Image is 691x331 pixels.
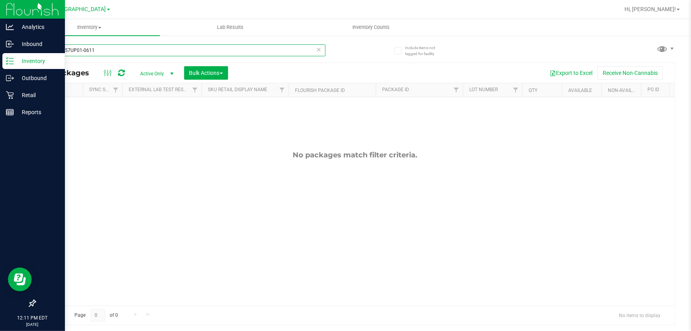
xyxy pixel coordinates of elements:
span: Include items not tagged for facility [405,45,445,57]
span: [GEOGRAPHIC_DATA] [52,6,106,13]
div: No packages match filter criteria. [35,151,675,159]
a: Inventory Counts [301,19,442,36]
a: Lot Number [469,87,498,92]
span: Bulk Actions [189,70,223,76]
span: No items to display [613,309,667,321]
span: Clear [316,44,322,55]
a: Lab Results [160,19,301,36]
inline-svg: Retail [6,91,14,99]
inline-svg: Analytics [6,23,14,31]
button: Bulk Actions [184,66,228,80]
span: Hi, [PERSON_NAME]! [624,6,676,12]
span: Inventory Counts [342,24,400,31]
a: Qty [529,88,537,93]
p: [DATE] [4,321,61,327]
p: 12:11 PM EDT [4,314,61,321]
p: Retail [14,90,61,100]
a: External Lab Test Result [129,87,191,92]
a: Inventory [19,19,160,36]
a: PO ID [647,87,659,92]
inline-svg: Inbound [6,40,14,48]
inline-svg: Inventory [6,57,14,65]
a: Sku Retail Display Name [208,87,267,92]
inline-svg: Outbound [6,74,14,82]
p: Reports [14,107,61,117]
a: Filter [188,83,202,97]
a: Filter [509,83,522,97]
span: Lab Results [206,24,254,31]
a: Sync Status [89,87,120,92]
span: Page of 0 [68,309,125,321]
p: Outbound [14,73,61,83]
button: Receive Non-Cannabis [598,66,663,80]
a: Flourish Package ID [295,88,345,93]
a: Filter [109,83,122,97]
a: Filter [450,83,463,97]
a: Package ID [382,87,409,92]
input: Search Package ID, Item Name, SKU, Lot or Part Number... [35,44,326,56]
a: Non-Available [608,88,643,93]
p: Inbound [14,39,61,49]
iframe: Resource center [8,268,32,291]
inline-svg: Reports [6,108,14,116]
p: Analytics [14,22,61,32]
span: Inventory [19,24,160,31]
a: Filter [276,83,289,97]
button: Export to Excel [544,66,598,80]
p: Inventory [14,56,61,66]
span: All Packages [41,69,97,77]
a: Available [568,88,592,93]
